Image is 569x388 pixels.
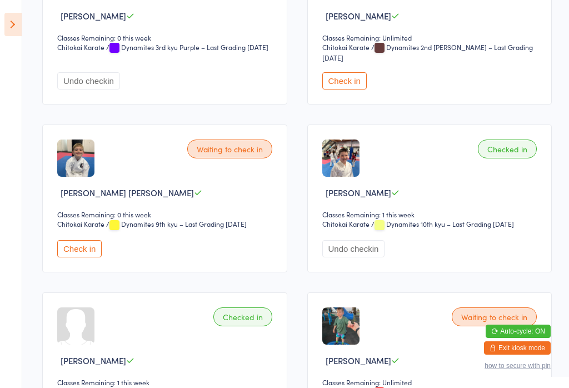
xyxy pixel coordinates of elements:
[57,240,102,257] button: Check in
[61,355,126,366] span: [PERSON_NAME]
[326,187,391,198] span: [PERSON_NAME]
[486,325,551,338] button: Auto-cycle: ON
[326,355,391,366] span: [PERSON_NAME]
[322,219,370,228] div: Chitokai Karate
[322,33,541,42] div: Classes Remaining: Unlimited
[371,219,514,228] span: / Dynamites 10th kyu – Last Grading [DATE]
[57,72,120,89] button: Undo checkin
[322,42,370,52] div: Chitokai Karate
[322,72,367,89] button: Check in
[187,140,272,158] div: Waiting to check in
[478,140,537,158] div: Checked in
[57,42,104,52] div: Chitokai Karate
[322,210,541,219] div: Classes Remaining: 1 this week
[322,140,360,177] img: image1746079954.png
[322,307,360,345] img: image1667797285.png
[57,210,276,219] div: Classes Remaining: 0 this week
[322,42,533,62] span: / Dynamites 2nd [PERSON_NAME] – Last Grading [DATE]
[322,377,541,387] div: Classes Remaining: Unlimited
[57,377,276,387] div: Classes Remaining: 1 this week
[106,219,247,228] span: / Dynamites 9th kyu – Last Grading [DATE]
[485,362,551,370] button: how to secure with pin
[57,140,94,177] img: image1741153035.png
[61,10,126,22] span: [PERSON_NAME]
[213,307,272,326] div: Checked in
[322,240,385,257] button: Undo checkin
[452,307,537,326] div: Waiting to check in
[326,10,391,22] span: [PERSON_NAME]
[484,341,551,355] button: Exit kiosk mode
[61,187,194,198] span: [PERSON_NAME] [PERSON_NAME]
[106,42,268,52] span: / Dynamites 3rd kyu Purple – Last Grading [DATE]
[57,219,104,228] div: Chitokai Karate
[57,33,276,42] div: Classes Remaining: 0 this week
